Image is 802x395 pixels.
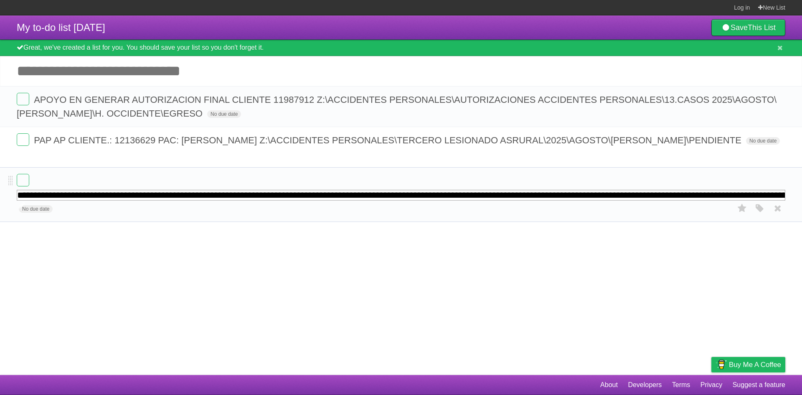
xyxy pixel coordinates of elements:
a: Developers [628,377,662,393]
label: Done [17,133,29,146]
label: Star task [734,201,750,215]
span: APOYO EN GENERAR AUTORIZACION FINAL CLIENTE 11987912 Z:\ACCIDENTES PERSONALES\AUTORIZACIONES ACCI... [17,94,777,119]
label: Done [17,174,29,186]
a: About [600,377,618,393]
span: No due date [207,110,241,118]
a: Terms [672,377,690,393]
label: Done [17,93,29,105]
a: Privacy [700,377,722,393]
span: No due date [19,205,53,213]
a: SaveThis List [711,19,785,36]
b: This List [748,23,776,32]
a: Buy me a coffee [711,357,785,372]
span: Buy me a coffee [729,357,781,372]
span: No due date [746,137,780,145]
span: PAP AP CLIENTE.: 12136629 PAC: [PERSON_NAME] Z:\ACCIDENTES PERSONALES\TERCERO LESIONADO ASRURAL\2... [34,135,744,145]
img: Buy me a coffee [716,357,727,372]
span: My to-do list [DATE] [17,22,105,33]
a: Suggest a feature [733,377,785,393]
